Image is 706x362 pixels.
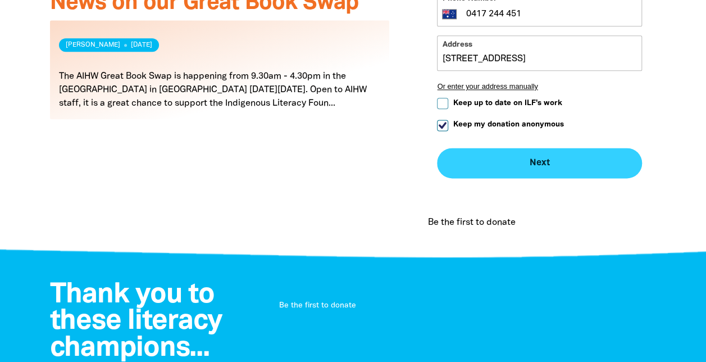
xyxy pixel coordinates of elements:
span: Keep up to date on ILF's work [453,98,562,108]
button: Next [437,148,642,178]
div: Donation stream [274,293,645,318]
span: Thank you to these literacy champions... [50,282,222,361]
p: Be the first to donate [427,216,515,229]
div: Donation stream [423,202,656,243]
input: Keep up to date on ILF's work [437,98,448,109]
button: Or enter your address manually [437,82,642,90]
div: Paginated content [274,293,645,318]
input: Keep my donation anonymous [437,120,448,131]
span: Keep my donation anonymous [453,119,563,130]
div: Paginated content [50,20,390,133]
p: Be the first to donate [279,300,640,311]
